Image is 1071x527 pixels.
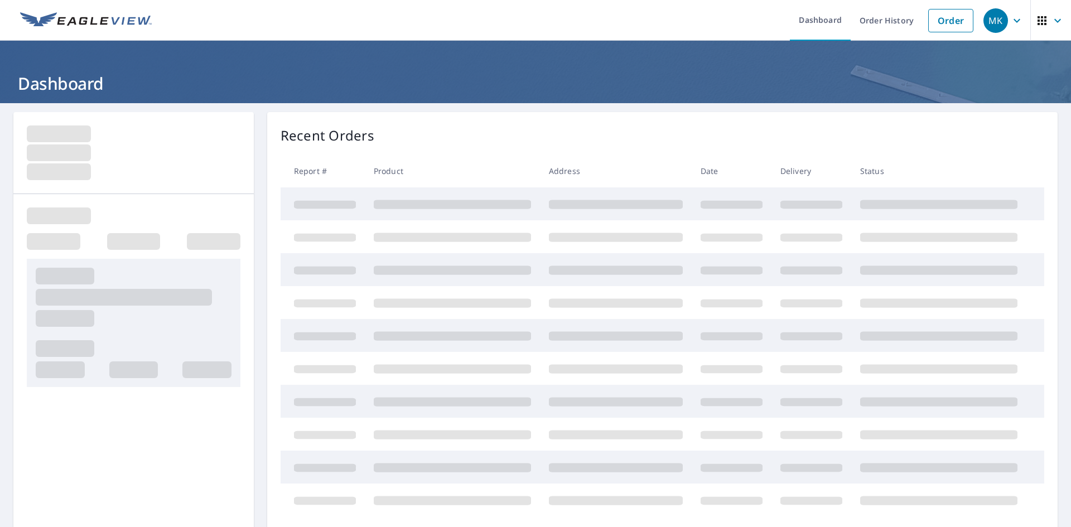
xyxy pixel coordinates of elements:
th: Delivery [771,154,851,187]
th: Address [540,154,692,187]
th: Product [365,154,540,187]
h1: Dashboard [13,72,1058,95]
th: Date [692,154,771,187]
div: MK [983,8,1008,33]
th: Report # [281,154,365,187]
th: Status [851,154,1026,187]
a: Order [928,9,973,32]
p: Recent Orders [281,125,374,146]
img: EV Logo [20,12,152,29]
